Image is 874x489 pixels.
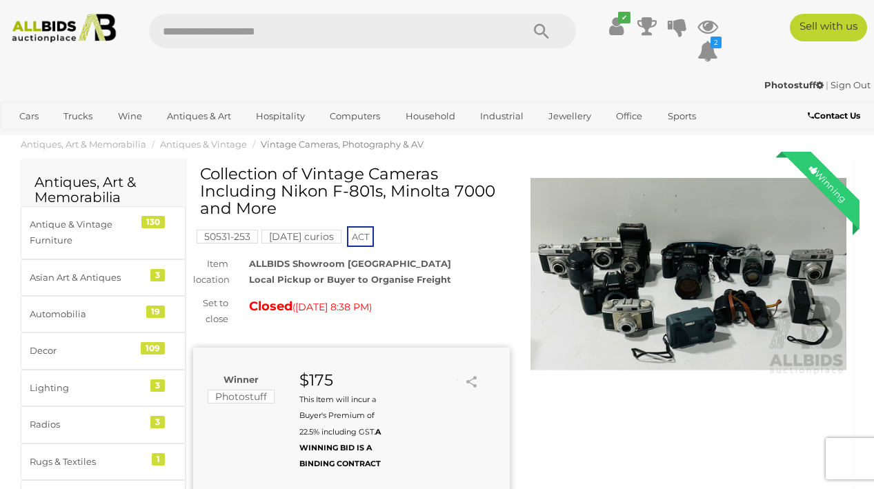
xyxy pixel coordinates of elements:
a: Jewellery [539,105,600,128]
a: Computers [321,105,389,128]
span: ( ) [292,301,372,312]
mark: [DATE] curios [261,230,341,243]
a: Industrial [471,105,533,128]
div: 3 [150,416,165,428]
mark: Photostuff [208,390,275,403]
button: Search [507,14,576,48]
div: 3 [150,269,165,281]
a: [GEOGRAPHIC_DATA] [10,128,126,150]
div: Asian Art & Antiques [30,270,143,286]
strong: Photostuff [764,79,824,90]
a: Antiques & Art [158,105,240,128]
div: Set to close [183,295,239,328]
a: Contact Us [808,108,864,123]
a: Rugs & Textiles 1 [21,443,186,480]
div: Winning [796,152,860,215]
span: [DATE] 8:38 PM [295,301,369,313]
a: Radios 3 [21,406,186,443]
a: Sign Out [831,79,871,90]
img: Allbids.com.au [6,14,122,43]
strong: Closed [249,299,292,314]
div: Lighting [30,380,143,396]
a: Sports [659,105,705,128]
img: Collection of Vintage Cameras Including Nikon F-801s, Minolta 7000 and More [530,172,847,377]
a: Antiques, Art & Memorabilia [21,139,146,150]
a: Antiques & Vintage [160,139,247,150]
li: Watch this item [445,373,459,387]
a: Decor 109 [21,332,186,369]
div: 130 [141,216,165,228]
mark: 50531-253 [197,230,258,243]
a: Asian Art & Antiques 3 [21,259,186,296]
a: Hospitality [247,105,314,128]
a: 50531-253 [197,231,258,242]
a: Lighting 3 [21,370,186,406]
div: 3 [150,379,165,392]
a: Vintage Cameras, Photography & AV [261,139,424,150]
a: Photostuff [764,79,826,90]
a: Automobilia 19 [21,296,186,332]
strong: $175 [299,370,333,390]
strong: ALLBIDS Showroom [GEOGRAPHIC_DATA] [249,258,451,269]
div: Item location [183,256,239,288]
h2: Antiques, Art & Memorabilia [34,174,172,205]
a: Household [397,105,464,128]
i: 2 [711,37,722,48]
div: 19 [146,306,165,318]
a: Trucks [54,105,101,128]
span: ACT [347,226,374,247]
div: 1 [152,453,165,466]
b: Winner [224,374,259,385]
h1: Collection of Vintage Cameras Including Nikon F-801s, Minolta 7000 and More [200,166,506,218]
a: Office [607,105,651,128]
small: This Item will incur a Buyer's Premium of 22.5% including GST. [299,395,381,469]
b: Contact Us [808,110,860,121]
a: Wine [109,105,151,128]
div: Antique & Vintage Furniture [30,217,143,249]
div: Radios [30,417,143,432]
a: Cars [10,105,48,128]
a: [DATE] curios [261,231,341,242]
a: Antique & Vintage Furniture 130 [21,206,186,259]
div: Decor [30,343,143,359]
i: ✔ [618,12,630,23]
a: 2 [697,39,718,63]
div: Rugs & Textiles [30,454,143,470]
a: Sell with us [790,14,867,41]
b: A WINNING BID IS A BINDING CONTRACT [299,427,381,469]
div: Automobilia [30,306,143,322]
div: 109 [141,342,165,355]
span: | [826,79,828,90]
strong: Local Pickup or Buyer to Organise Freight [249,274,451,285]
a: ✔ [606,14,627,39]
